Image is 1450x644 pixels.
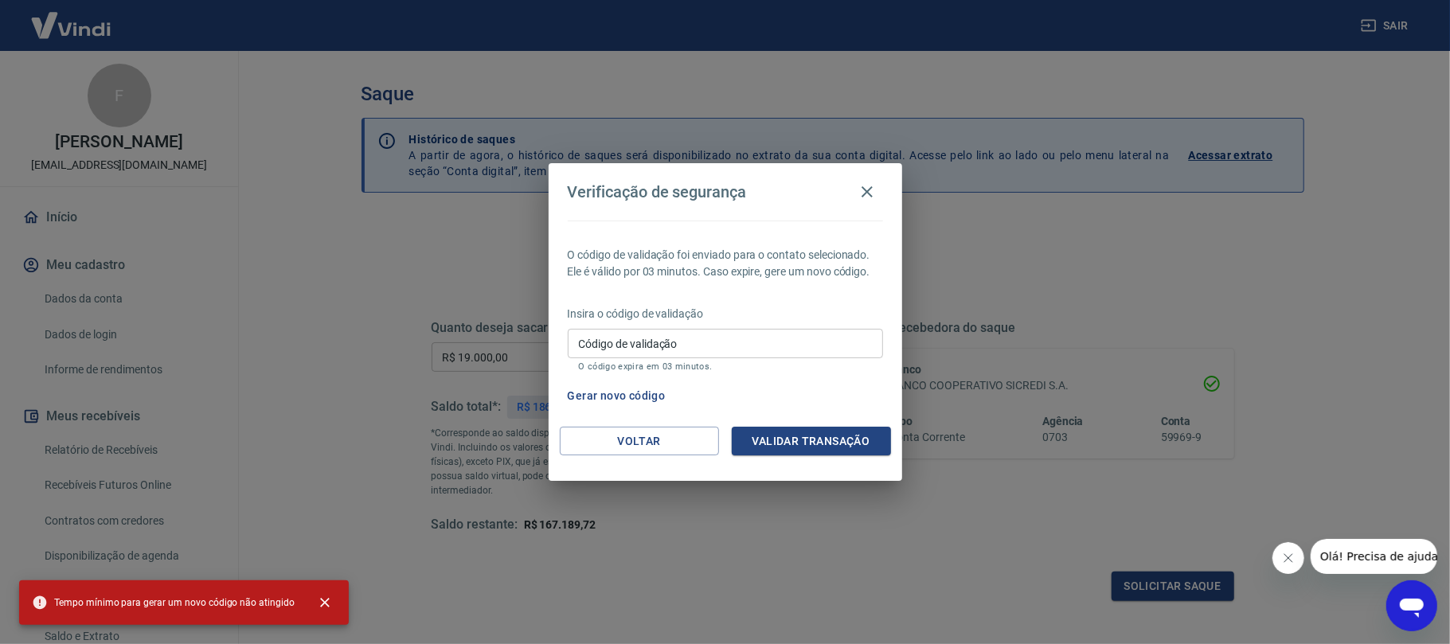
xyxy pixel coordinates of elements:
button: close [307,585,342,620]
p: O código de validação foi enviado para o contato selecionado. Ele é válido por 03 minutos. Caso e... [568,247,883,280]
button: Gerar novo código [561,381,672,411]
h4: Verificação de segurança [568,182,747,201]
span: Olá! Precisa de ajuda? [10,11,134,24]
span: Tempo mínimo para gerar um novo código não atingido [32,595,295,611]
p: O código expira em 03 minutos. [579,361,872,372]
button: Validar transação [732,427,891,456]
iframe: Botão para abrir a janela de mensagens [1386,580,1437,631]
p: Insira o código de validação [568,306,883,322]
iframe: Fechar mensagem [1272,542,1304,574]
button: Voltar [560,427,719,456]
iframe: Mensagem da empresa [1311,539,1437,574]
